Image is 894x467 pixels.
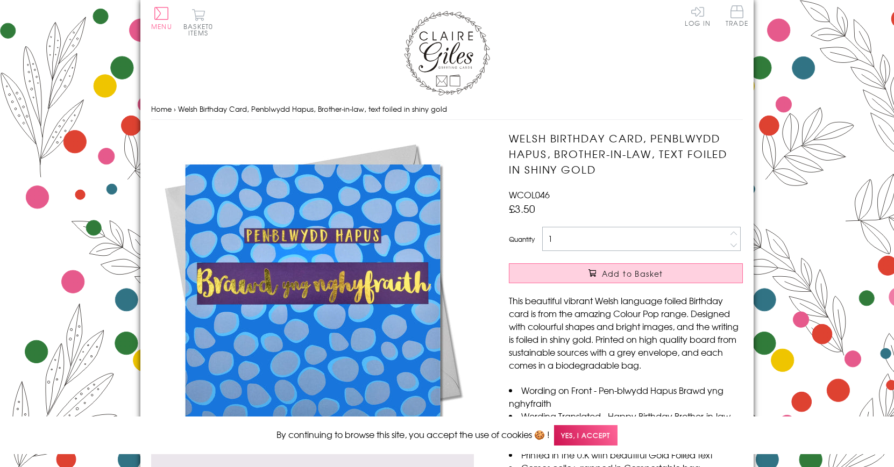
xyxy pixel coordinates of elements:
a: Log In [685,5,711,26]
p: This beautiful vibrant Welsh language foiled Birthday card is from the amazing Colour Pop range. ... [509,294,743,371]
li: Wording on Front - Pen-blwydd Hapus Brawd yng nghyfraith [509,384,743,409]
nav: breadcrumbs [151,98,743,120]
li: Printed in the U.K with beautiful Gold Foiled text [509,448,743,461]
li: Wording Translated - Happy Birthday Brother-in-law [509,409,743,422]
h1: Welsh Birthday Card, Penblwydd Hapus, Brother-in-law, text foiled in shiny gold [509,131,743,177]
button: Basket0 items [183,9,213,36]
button: Add to Basket [509,263,743,283]
a: Trade [726,5,748,28]
span: Yes, I accept [554,425,618,446]
a: Home [151,104,172,114]
label: Quantity [509,234,535,244]
button: Menu [151,7,172,30]
span: £3.50 [509,201,535,216]
span: WCOL046 [509,188,550,201]
img: Claire Giles Greetings Cards [404,11,490,96]
span: › [174,104,176,114]
span: Add to Basket [602,268,663,279]
span: Welsh Birthday Card, Penblwydd Hapus, Brother-in-law, text foiled in shiny gold [178,104,447,114]
span: Menu [151,21,172,31]
img: Welsh Birthday Card, Penblwydd Hapus, Brother-in-law, text foiled in shiny gold [151,131,474,453]
span: 0 items [188,21,213,38]
span: Trade [726,5,748,26]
